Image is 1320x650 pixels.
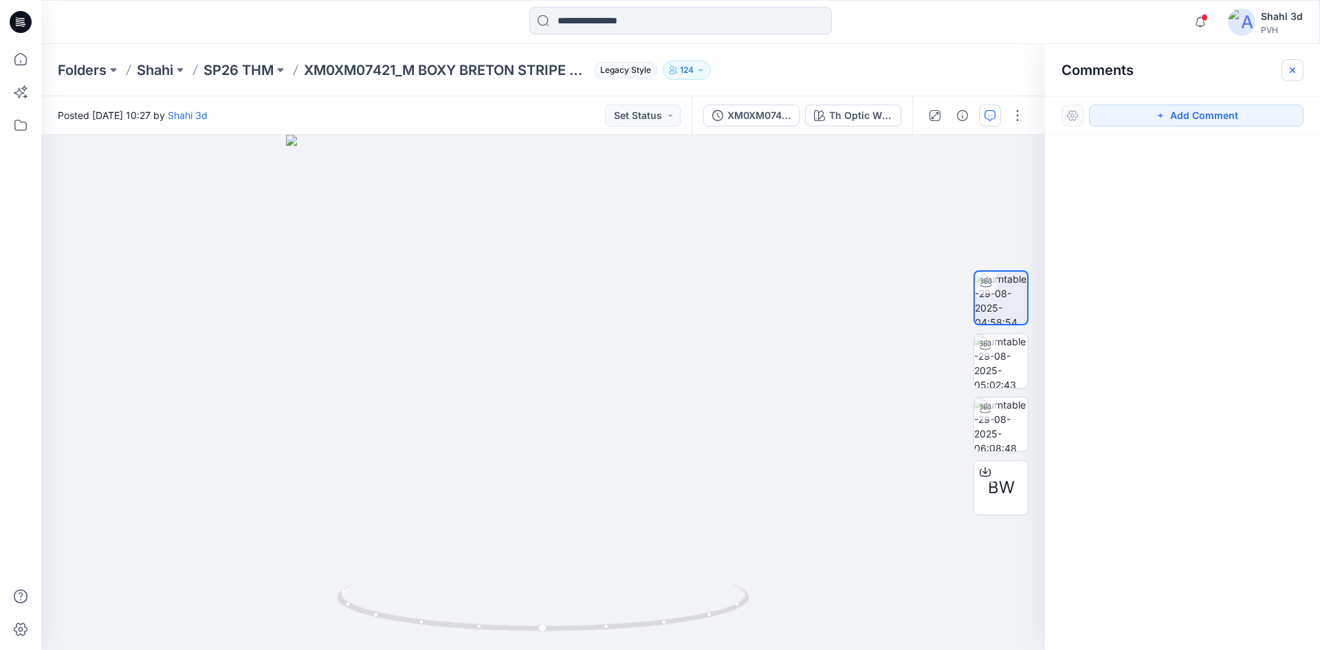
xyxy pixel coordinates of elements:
p: 124 [680,63,694,78]
div: Th Optic White - YCF [829,108,892,123]
img: turntable-29-08-2025-06:08:48 [974,398,1028,451]
span: Posted [DATE] 10:27 by [58,108,208,122]
a: Folders [58,61,107,80]
div: XM0XM07421_M BOXY BRETON STRIPE HALF ZIP_PROTO_V01 [727,108,791,123]
div: PVH [1261,25,1303,35]
a: Shahi 3d [168,109,208,121]
p: XM0XM07421_M BOXY BRETON STRIPE HALF ZIP_PROTO_V01 [304,61,588,80]
button: XM0XM07421_M BOXY BRETON STRIPE HALF ZIP_PROTO_V01 [703,105,800,127]
h2: Comments [1061,62,1134,78]
button: 124 [663,61,711,80]
button: Legacy Style [588,61,657,80]
span: BW [988,475,1015,500]
img: turntable-29-08-2025-05:02:43 [974,334,1028,388]
a: SP26 THM [203,61,274,80]
button: Details [951,105,973,127]
a: Shahi [137,61,173,80]
button: Add Comment [1089,105,1303,127]
div: Shahi 3d [1261,8,1303,25]
span: Legacy Style [594,62,657,78]
img: avatar [1228,8,1255,36]
button: Th Optic White - YCF [805,105,901,127]
img: turntable-29-08-2025-04:58:54 [975,272,1027,324]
